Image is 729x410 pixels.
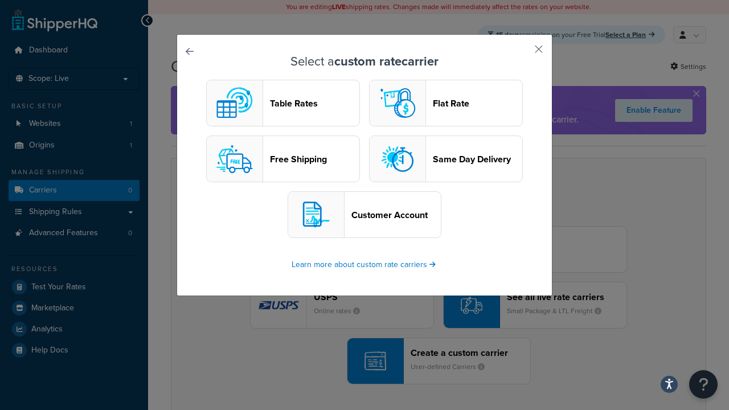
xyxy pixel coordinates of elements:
[212,80,257,126] img: custom logo
[351,210,441,220] header: Customer Account
[270,98,359,109] header: Table Rates
[292,259,437,270] a: Learn more about custom rate carriers
[433,98,522,109] header: Flat Rate
[288,191,441,238] button: customerAccount logoCustomer Account
[270,154,359,165] header: Free Shipping
[375,136,420,182] img: sameday logo
[206,80,360,126] button: custom logoTable Rates
[433,154,522,165] header: Same Day Delivery
[212,136,257,182] img: free logo
[369,136,523,182] button: sameday logoSame Day Delivery
[375,80,420,126] img: flat logo
[206,136,360,182] button: free logoFree Shipping
[369,80,523,126] button: flat logoFlat Rate
[334,52,439,71] strong: custom rate carrier
[293,192,339,237] img: customerAccount logo
[206,55,523,68] h3: Select a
